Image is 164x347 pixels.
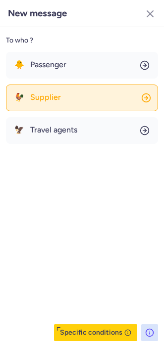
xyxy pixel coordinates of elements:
span: 🦅 [14,126,24,134]
span: To who ? [6,33,33,48]
button: 🐥Passenger [6,52,158,79]
button: Specific conditions [54,324,137,341]
h3: New message [8,8,67,19]
button: 🐓Supplier [6,85,158,111]
span: 🐥 [14,60,24,69]
button: 🦅Travel agents [6,117,158,144]
span: 🐓 [14,93,24,102]
span: Travel agents [30,126,77,134]
span: Supplier [30,93,61,102]
span: Passenger [30,60,66,69]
